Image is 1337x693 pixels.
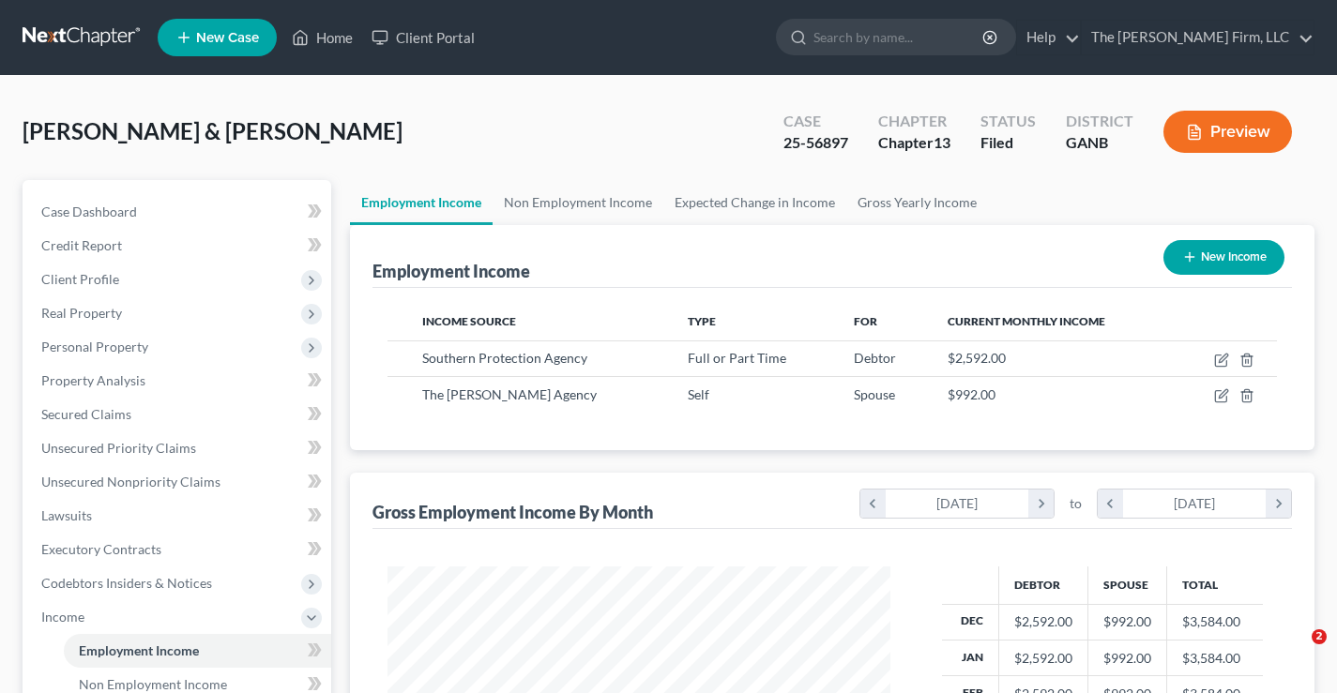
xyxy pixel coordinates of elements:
span: New Case [196,31,259,45]
span: Debtor [854,350,896,366]
a: Client Portal [362,21,484,54]
i: chevron_right [1028,490,1054,518]
div: 25-56897 [783,132,848,154]
button: New Income [1163,240,1284,275]
a: Home [282,21,362,54]
div: Status [980,111,1036,132]
div: District [1066,111,1133,132]
div: $992.00 [1103,612,1151,631]
a: Secured Claims [26,398,331,431]
i: chevron_left [860,490,886,518]
span: Southern Protection Agency [422,350,587,366]
span: Current Monthly Income [948,314,1105,328]
a: Unsecured Priority Claims [26,431,331,465]
span: Employment Income [79,642,199,658]
span: Property Analysis [41,372,145,388]
div: Employment Income [372,260,530,282]
span: Credit Report [41,237,122,253]
span: Type [688,314,716,328]
span: $992.00 [948,386,995,402]
a: Executory Contracts [26,533,331,566]
a: The [PERSON_NAME] Firm, LLC [1082,21,1314,54]
th: Spouse [1088,566,1167,604]
span: The [PERSON_NAME] Agency [422,386,597,402]
span: Lawsuits [41,507,92,523]
a: Expected Change in Income [663,180,846,225]
a: Gross Yearly Income [846,180,988,225]
span: Full or Part Time [688,350,786,366]
a: Non Employment Income [493,180,663,225]
th: Dec [942,604,999,640]
div: GANB [1066,132,1133,154]
span: Secured Claims [41,406,131,422]
iframe: Intercom live chat [1273,629,1318,674]
span: 13 [934,133,950,151]
span: Codebtors Insiders & Notices [41,575,212,591]
th: Total [1167,566,1263,604]
span: Client Profile [41,271,119,287]
div: $2,592.00 [1014,612,1072,631]
a: Case Dashboard [26,195,331,229]
a: Employment Income [64,634,331,668]
div: [DATE] [1123,490,1267,518]
span: Unsecured Nonpriority Claims [41,474,220,490]
span: Income Source [422,314,516,328]
a: Unsecured Nonpriority Claims [26,465,331,499]
th: Debtor [999,566,1088,604]
a: Help [1017,21,1080,54]
div: $2,592.00 [1014,649,1072,668]
a: Lawsuits [26,499,331,533]
span: For [854,314,877,328]
div: $992.00 [1103,649,1151,668]
span: Non Employment Income [79,676,227,692]
span: Unsecured Priority Claims [41,440,196,456]
span: Personal Property [41,339,148,354]
span: [PERSON_NAME] & [PERSON_NAME] [23,117,403,144]
i: chevron_right [1266,490,1291,518]
td: $3,584.00 [1167,604,1263,640]
a: Employment Income [350,180,493,225]
span: Self [688,386,709,402]
div: Case [783,111,848,132]
span: Executory Contracts [41,541,161,557]
th: Jan [942,640,999,675]
span: Spouse [854,386,895,402]
a: Credit Report [26,229,331,263]
span: to [1070,494,1082,513]
a: Property Analysis [26,364,331,398]
span: $2,592.00 [948,350,1006,366]
div: [DATE] [886,490,1029,518]
i: chevron_left [1098,490,1123,518]
div: Chapter [878,111,950,132]
span: Real Property [41,305,122,321]
span: 2 [1312,629,1327,644]
td: $3,584.00 [1167,640,1263,675]
button: Preview [1163,111,1292,153]
span: Case Dashboard [41,203,137,219]
span: Income [41,609,84,625]
input: Search by name... [813,20,985,54]
div: Chapter [878,132,950,154]
div: Gross Employment Income By Month [372,501,653,523]
div: Filed [980,132,1036,154]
